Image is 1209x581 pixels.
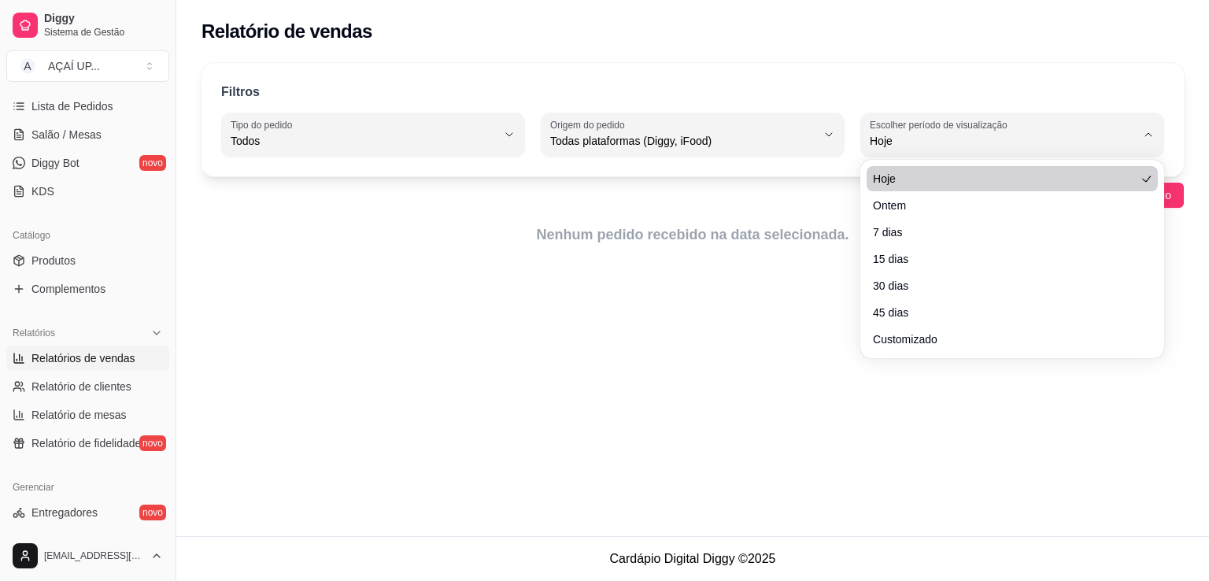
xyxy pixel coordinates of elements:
div: Catálogo [6,223,169,248]
span: Ontem [873,198,1136,213]
label: Tipo do pedido [231,118,298,131]
span: Hoje [870,133,1136,149]
span: Sistema de Gestão [44,26,163,39]
span: Produtos [31,253,76,268]
label: Origem do pedido [550,118,630,131]
span: Entregadores [31,505,98,520]
span: Relatório de clientes [31,379,131,394]
span: Diggy Bot [31,155,79,171]
footer: Cardápio Digital Diggy © 2025 [176,536,1209,581]
span: Relatórios de vendas [31,350,135,366]
span: Complementos [31,281,105,297]
div: Gerenciar [6,475,169,500]
div: AÇAÍ UP ... [48,58,100,74]
span: KDS [31,183,54,199]
span: Customizado [873,331,1136,347]
span: 7 dias [873,224,1136,240]
span: [EMAIL_ADDRESS][DOMAIN_NAME] [44,550,144,562]
span: Relatórios [13,327,55,339]
span: Todas plataformas (Diggy, iFood) [550,133,816,149]
button: Select a team [6,50,169,82]
span: A [20,58,35,74]
span: Hoje [873,171,1136,187]
h2: Relatório de vendas [201,19,372,44]
span: Lista de Pedidos [31,98,113,114]
article: Nenhum pedido recebido na data selecionada. [201,224,1184,246]
label: Escolher período de visualização [870,118,1012,131]
span: 45 dias [873,305,1136,320]
span: Diggy [44,12,163,26]
span: 30 dias [873,278,1136,294]
span: Relatório de mesas [31,407,127,423]
span: 15 dias [873,251,1136,267]
span: Todos [231,133,497,149]
span: Relatório de fidelidade [31,435,141,451]
span: Salão / Mesas [31,127,102,142]
p: Filtros [221,83,260,102]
